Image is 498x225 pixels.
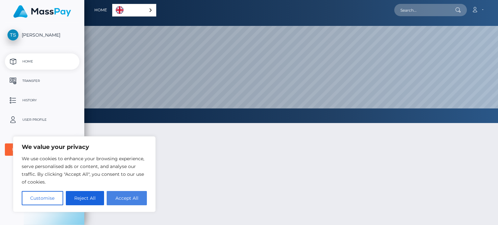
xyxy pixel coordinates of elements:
p: User Profile [7,115,77,125]
a: History [5,92,79,108]
aside: Language selected: English [112,4,156,17]
span: [PERSON_NAME] [5,32,79,38]
a: User Profile [5,112,79,128]
a: English [113,4,156,16]
button: User Agreements [5,143,79,156]
a: Transfer [5,73,79,89]
div: We value your privacy [13,136,156,212]
input: Search... [394,4,455,16]
a: Home [5,53,79,70]
div: Language [112,4,156,17]
img: MassPay [13,5,71,18]
p: History [7,96,77,105]
p: Home [7,57,77,66]
p: We use cookies to enhance your browsing experience, serve personalised ads or content, and analys... [22,155,147,186]
button: Reject All [66,191,104,205]
a: Home [94,3,107,17]
button: Accept All [107,191,147,205]
button: Customise [22,191,63,205]
p: Transfer [7,76,77,86]
div: User Agreements [12,147,65,152]
p: We value your privacy [22,143,147,151]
